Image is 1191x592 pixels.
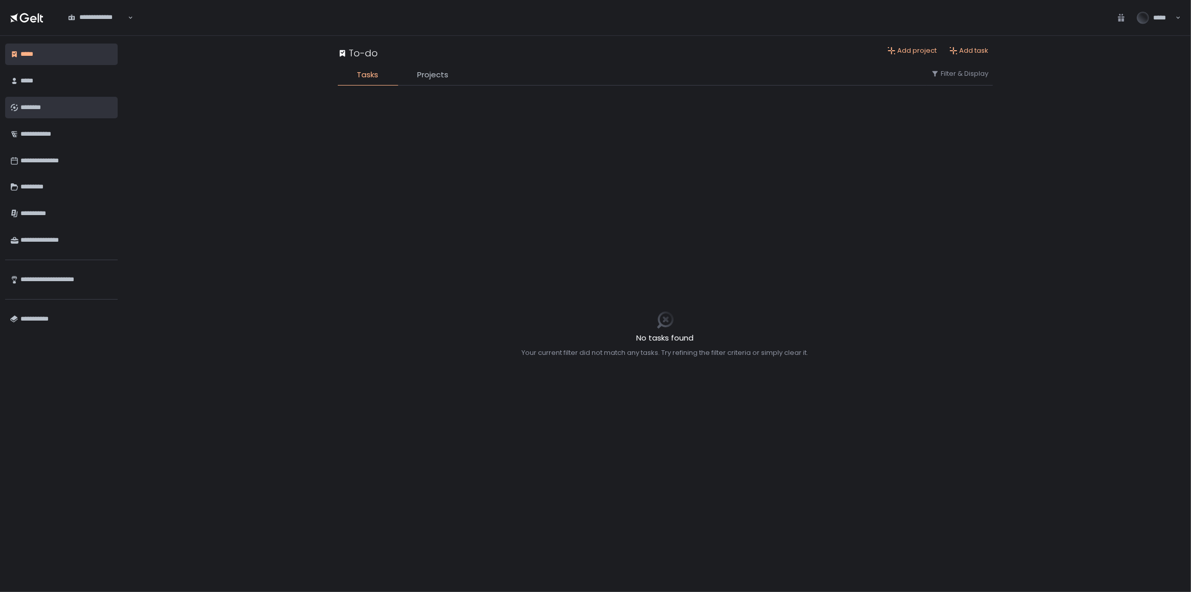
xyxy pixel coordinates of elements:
[522,348,809,357] div: Your current filter did not match any tasks. Try refining the filter criteria or simply clear it.
[931,69,989,78] button: Filter & Display
[418,69,449,81] span: Projects
[68,22,127,32] input: Search for option
[357,69,379,81] span: Tasks
[61,7,133,28] div: Search for option
[887,46,937,55] button: Add project
[949,46,989,55] button: Add task
[522,332,809,344] h2: No tasks found
[338,46,378,60] div: To-do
